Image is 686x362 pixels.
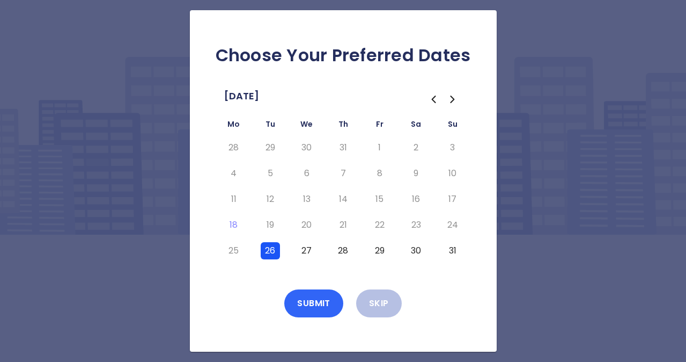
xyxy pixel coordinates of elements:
button: Wednesday, August 6th, 2025 [297,165,316,182]
button: Tuesday, August 12th, 2025 [261,191,280,208]
th: Sunday [434,118,471,135]
button: Thursday, August 14th, 2025 [334,191,353,208]
button: Go to the Next Month [443,90,462,109]
button: Friday, August 29th, 2025 [370,242,389,259]
th: Monday [216,118,252,135]
button: Go to the Previous Month [424,90,443,109]
button: Saturday, August 23rd, 2025 [407,216,426,234]
button: Friday, August 22nd, 2025 [370,216,389,234]
button: Wednesday, July 30th, 2025 [297,139,316,156]
button: Saturday, August 2nd, 2025 [407,139,426,156]
th: Wednesday [289,118,325,135]
button: Submit [284,289,343,317]
table: August 2025 [216,118,471,264]
button: Monday, August 4th, 2025 [224,165,244,182]
button: Tuesday, August 5th, 2025 [261,165,280,182]
span: [DATE] [224,88,259,105]
button: Friday, August 8th, 2025 [370,165,389,182]
button: Sunday, August 3rd, 2025 [443,139,462,156]
th: Thursday [325,118,362,135]
button: Today, Monday, August 18th, 2025 [224,216,244,234]
button: Thursday, August 7th, 2025 [334,165,353,182]
button: Friday, August 1st, 2025 [370,139,389,156]
button: Thursday, August 28th, 2025 [334,242,353,259]
button: Monday, July 28th, 2025 [224,139,244,156]
th: Saturday [398,118,434,135]
button: Monday, August 11th, 2025 [224,191,244,208]
button: Sunday, August 24th, 2025 [443,216,462,234]
button: Tuesday, July 29th, 2025 [261,139,280,156]
button: Saturday, August 30th, 2025 [407,242,426,259]
button: Wednesday, August 13th, 2025 [297,191,316,208]
button: Tuesday, August 19th, 2025 [261,216,280,234]
button: Wednesday, August 27th, 2025 [297,242,316,259]
button: Skip [356,289,402,317]
button: Sunday, August 10th, 2025 [443,165,462,182]
button: Thursday, July 31st, 2025 [334,139,353,156]
button: Tuesday, August 26th, 2025, selected [261,242,280,259]
button: Sunday, August 31st, 2025 [443,242,462,259]
button: Saturday, August 9th, 2025 [407,165,426,182]
button: Friday, August 15th, 2025 [370,191,389,208]
button: Wednesday, August 20th, 2025 [297,216,316,234]
button: Saturday, August 16th, 2025 [407,191,426,208]
button: Thursday, August 21st, 2025 [334,216,353,234]
th: Tuesday [252,118,289,135]
h2: Choose Your Preferred Dates [207,45,480,66]
button: Sunday, August 17th, 2025 [443,191,462,208]
button: Monday, August 25th, 2025 [224,242,244,259]
th: Friday [362,118,398,135]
